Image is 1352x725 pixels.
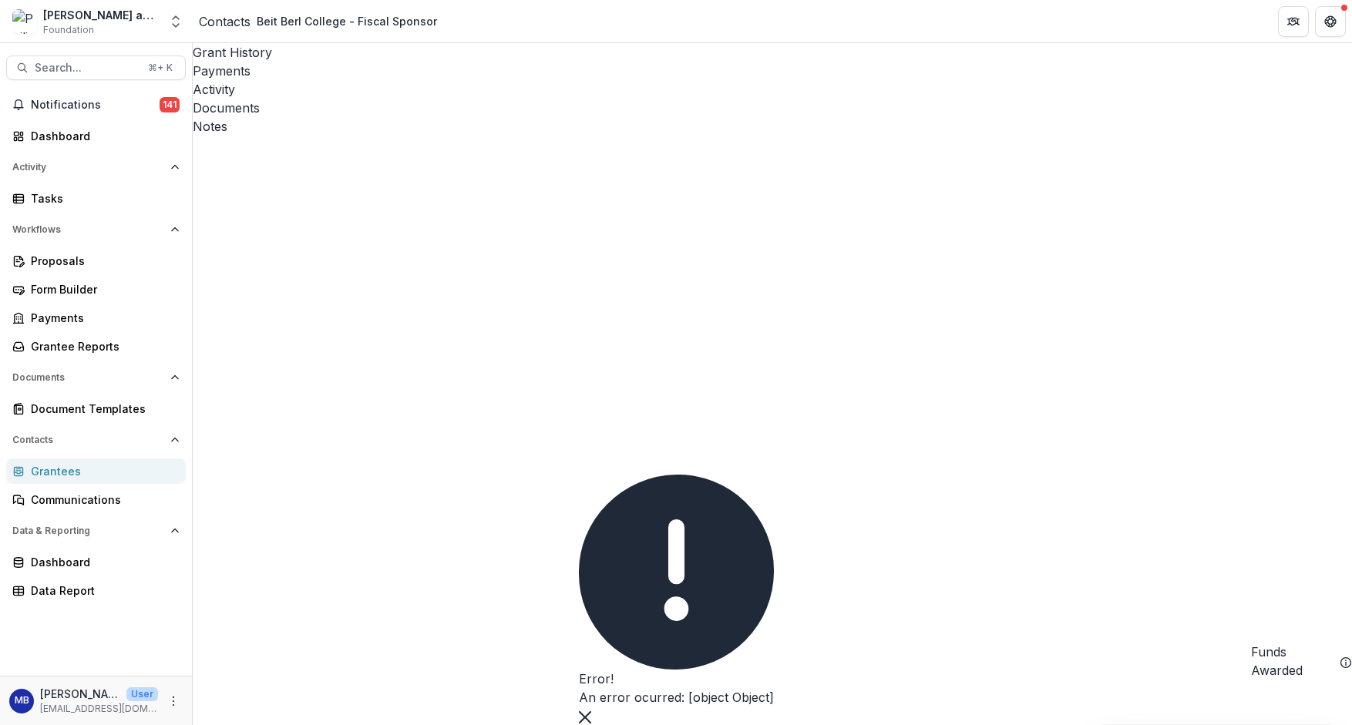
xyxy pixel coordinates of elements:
div: Documents [193,99,1352,117]
div: Dashboard [31,554,173,570]
button: Get Help [1315,6,1346,37]
div: Form Builder [31,281,173,297]
div: Data Report [31,582,173,599]
div: Notes [193,117,1352,136]
p: [PERSON_NAME] [40,686,120,702]
div: Dashboard [31,128,173,144]
div: Document Templates [31,401,173,417]
div: Beit Berl College - Fiscal Sponsor [257,13,437,29]
img: Philip and Muriel Berman Foundation [12,9,37,34]
span: Notifications [31,99,160,112]
div: Contacts [199,12,251,31]
button: Open Documents [6,365,186,390]
button: Open entity switcher [165,6,187,37]
nav: breadcrumb [199,10,443,32]
button: Open Data & Reporting [6,519,186,543]
p: [EMAIL_ADDRESS][DOMAIN_NAME] [40,702,158,716]
button: Open Contacts [6,428,186,452]
div: [PERSON_NAME] and [PERSON_NAME] Foundation [43,7,159,23]
div: Grantee Reports [31,338,173,354]
button: Open Workflows [6,217,186,242]
span: Activity [12,162,164,173]
p: User [126,687,158,701]
div: ⌘ + K [145,59,176,76]
div: Payments [193,62,1352,80]
div: Melissa Bemel [15,696,29,706]
div: Grantees [31,463,173,479]
h2: Funds Awarded [1251,643,1334,680]
span: Foundation [43,23,94,37]
div: Tasks [31,190,173,206]
div: Activity [193,80,1352,99]
span: Contacts [12,435,164,445]
button: Partners [1278,6,1309,37]
div: Proposals [31,253,173,269]
div: Payments [31,310,173,326]
span: Documents [12,372,164,383]
span: 141 [160,97,180,112]
button: More [164,692,183,710]
div: Grant History [193,43,1352,62]
span: Search... [35,62,139,75]
span: Workflows [12,224,164,235]
span: Data & Reporting [12,525,164,536]
button: Open Activity [6,155,186,180]
div: Communications [31,492,173,508]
